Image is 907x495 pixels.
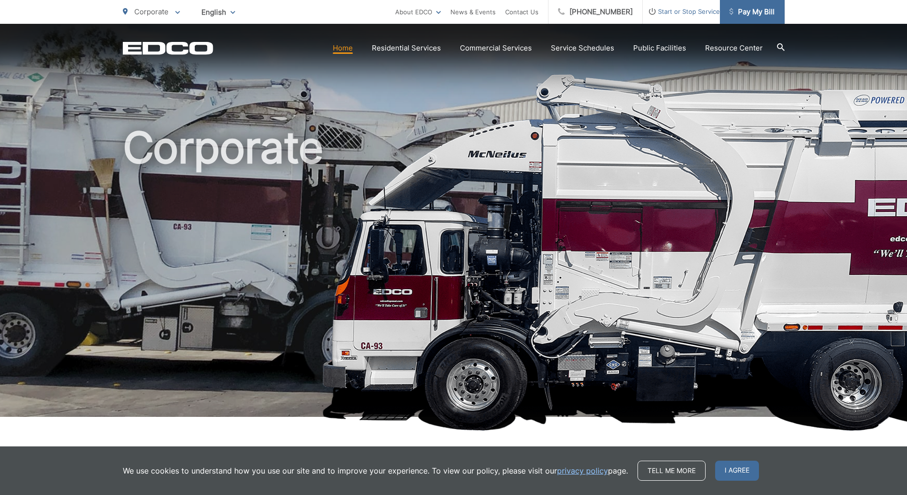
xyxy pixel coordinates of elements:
[134,7,169,16] span: Corporate
[194,4,242,20] span: English
[333,42,353,54] a: Home
[123,124,785,425] h1: Corporate
[395,6,441,18] a: About EDCO
[729,6,775,18] span: Pay My Bill
[372,42,441,54] a: Residential Services
[551,42,614,54] a: Service Schedules
[460,42,532,54] a: Commercial Services
[557,465,608,476] a: privacy policy
[123,41,213,55] a: EDCD logo. Return to the homepage.
[633,42,686,54] a: Public Facilities
[638,461,706,481] a: Tell me more
[505,6,538,18] a: Contact Us
[715,461,759,481] span: I agree
[450,6,496,18] a: News & Events
[123,465,628,476] p: We use cookies to understand how you use our site and to improve your experience. To view our pol...
[705,42,763,54] a: Resource Center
